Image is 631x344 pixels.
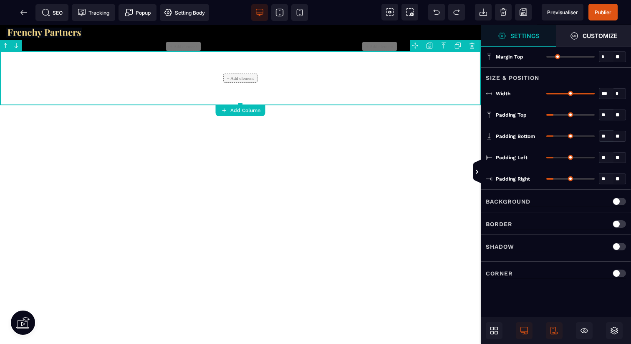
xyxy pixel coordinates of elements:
[496,54,523,60] span: Margin Top
[486,242,514,252] p: Shadow
[401,4,418,20] span: Screenshot
[486,322,502,339] span: Open Blocks
[496,112,527,118] span: Padding Top
[125,8,151,17] span: Popup
[496,154,528,161] span: Padding Left
[481,25,556,47] span: Settings
[595,9,611,15] span: Publier
[164,8,205,17] span: Setting Body
[481,67,631,83] div: Size & Position
[6,3,82,13] img: f2a3730b544469f405c58ab4be6274e8_Capture_d%E2%80%99e%CC%81cran_2025-09-01_a%CC%80_20.57.27.png
[486,268,513,278] p: Corner
[216,104,265,116] button: Add Column
[556,25,631,47] span: Open Style Manager
[42,8,63,17] span: SEO
[542,4,583,20] span: Preview
[486,219,512,229] p: Border
[583,33,617,39] strong: Customize
[606,322,623,339] span: Open Layers
[546,322,563,339] span: Mobile Only
[516,322,533,339] span: Desktop Only
[510,33,539,39] strong: Settings
[547,9,578,15] span: Previsualiser
[381,4,398,20] span: View components
[486,196,530,206] p: Background
[230,107,260,113] strong: Add Column
[496,133,535,140] span: Padding Bottom
[496,176,530,182] span: Padding Right
[576,322,593,339] span: Hide/Show Block
[78,8,109,17] span: Tracking
[496,90,510,97] span: Width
